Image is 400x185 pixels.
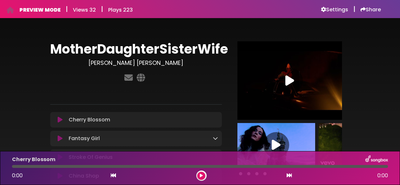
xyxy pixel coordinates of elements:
[237,123,315,167] img: Video Thumbnail
[19,7,61,13] h6: PREVIEW MODE
[108,7,133,13] h6: Plays 223
[50,59,222,67] h3: [PERSON_NAME] [PERSON_NAME]
[50,41,222,57] h1: MotherDaughterSisterWife
[377,172,388,180] span: 0:00
[12,172,23,179] span: 0:00
[69,116,110,124] p: Cherry Blossom
[360,6,381,13] a: Share
[73,7,96,13] h6: Views 32
[365,155,388,164] img: songbox-logo-white.png
[318,123,396,167] img: Video Thumbnail
[12,156,55,163] p: Cherry Blossom
[101,5,103,13] h5: |
[237,41,342,120] img: Video Thumbnail
[321,6,348,13] a: Settings
[353,5,355,13] h5: |
[66,5,68,13] h5: |
[69,135,100,142] p: Fantasy Girl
